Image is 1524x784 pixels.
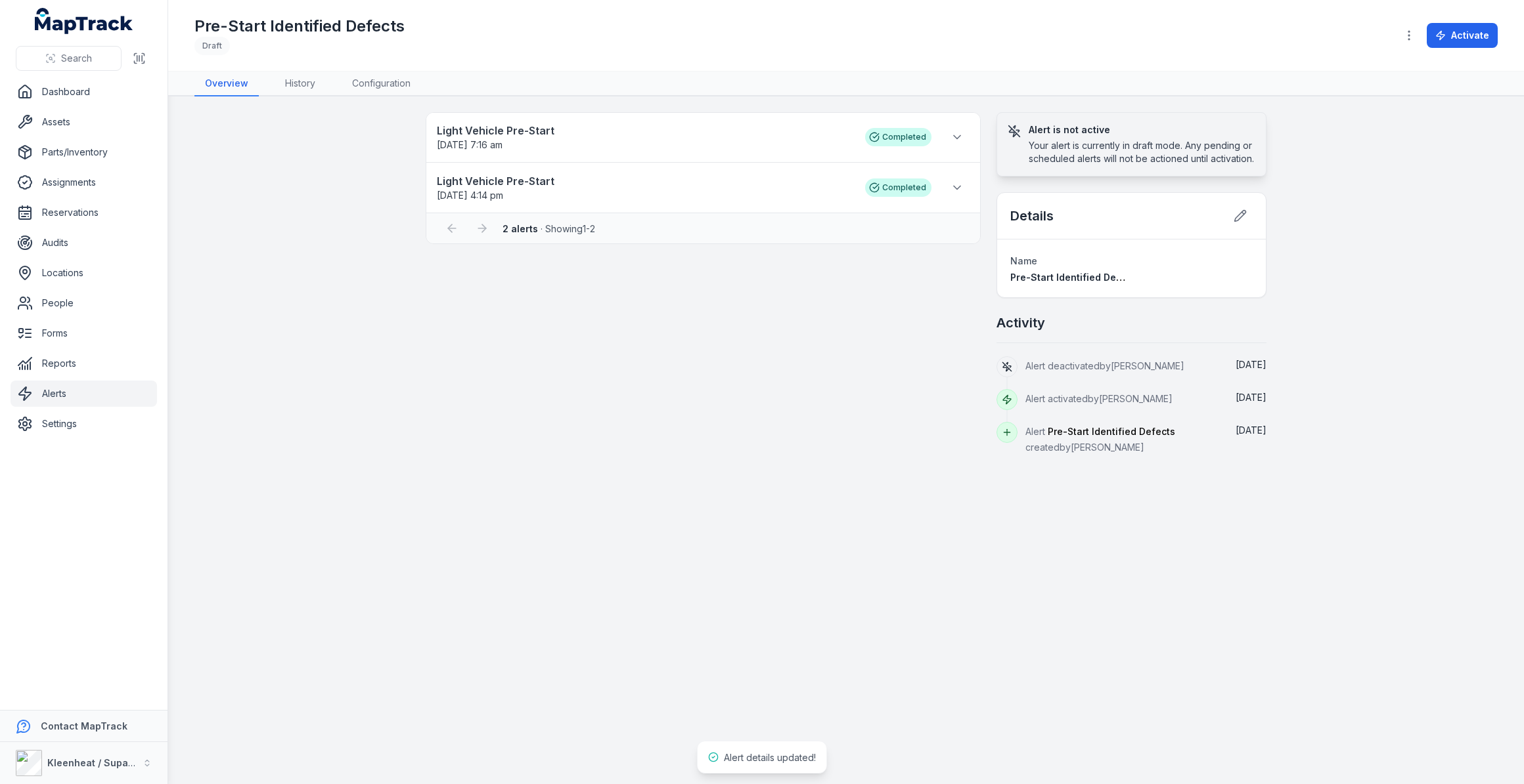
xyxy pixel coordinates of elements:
[11,199,157,226] a: Reservations
[1236,392,1266,403] time: 22/09/2025, 4:05:52 pm
[11,320,157,346] a: Forms
[1236,359,1266,370] time: 23/09/2025, 8:14:33 am
[503,223,595,234] span: · Showing 1 - 2
[11,169,157,196] a: Assignments
[11,350,157,377] a: Reports
[11,230,157,256] a: Audits
[41,720,127,732] strong: Contact MapTrack
[1236,359,1266,370] span: [DATE]
[724,752,816,763] span: Alert details updated!
[11,381,157,407] a: Alerts
[437,139,503,150] span: [DATE] 7:16 am
[47,757,145,768] strong: Kleenheat / Supagas
[1010,255,1037,266] span: Name
[11,139,157,165] a: Parts/Inventory
[11,411,157,437] a: Settings
[437,173,852,202] a: Light Vehicle Pre-Start[DATE] 4:14 pm
[997,314,1045,332] h2: Activity
[1025,360,1184,371] span: Alert deactivated by [PERSON_NAME]
[1427,23,1498,48] button: Activate
[437,139,503,150] time: 23/09/2025, 7:16:18 am
[11,290,157,316] a: People
[194,16,405,37] h1: Pre-Start Identified Defects
[1029,139,1255,165] div: Your alert is currently in draft mode. Any pending or scheduled alerts will not be actioned until...
[35,8,133,34] a: MapTrack
[437,190,503,201] time: 22/09/2025, 4:14:34 pm
[437,123,852,152] a: Light Vehicle Pre-Start[DATE] 7:16 am
[1025,426,1175,453] span: Alert created by [PERSON_NAME]
[1029,123,1255,136] h3: Alert is not active
[865,178,931,197] div: Completed
[11,109,157,135] a: Assets
[194,37,230,55] div: Draft
[1025,393,1173,404] span: Alert activated by [PERSON_NAME]
[1236,392,1266,403] span: [DATE]
[1236,424,1266,436] span: [DATE]
[342,72,421,96] a: Configuration
[503,223,538,234] strong: 2 alerts
[61,52,92,65] span: Search
[437,190,503,201] span: [DATE] 4:14 pm
[1048,426,1175,437] span: Pre-Start Identified Defects
[437,123,852,138] strong: Light Vehicle Pre-Start
[865,128,931,146] div: Completed
[194,72,259,96] a: Overview
[1010,207,1054,225] h2: Details
[1236,424,1266,436] time: 22/09/2025, 3:58:34 pm
[11,79,157,105] a: Dashboard
[11,260,157,286] a: Locations
[437,173,852,189] strong: Light Vehicle Pre-Start
[275,72,326,96] a: History
[16,46,122,71] button: Search
[1010,272,1140,283] span: Pre-Start Identified Defects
